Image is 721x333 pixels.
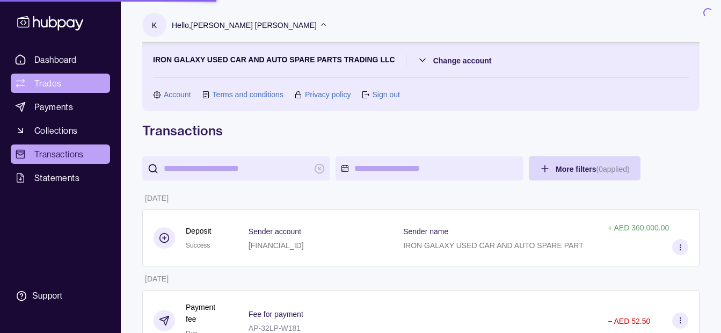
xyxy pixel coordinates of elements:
p: Deposit [186,225,211,237]
a: Privacy policy [305,89,351,100]
p: [FINANCIAL_ID] [249,241,304,250]
a: Sign out [372,89,399,100]
span: Payments [34,100,73,113]
a: Statements [11,168,110,187]
a: Dashboard [11,50,110,69]
span: Transactions [34,148,84,161]
p: Fee for payment [249,310,303,318]
a: Transactions [11,144,110,164]
button: More filters(0applied) [529,156,640,180]
a: Collections [11,121,110,140]
p: Sender name [403,227,448,236]
a: Payments [11,97,110,117]
p: Payment fee [186,301,227,325]
p: − AED 52.50 [608,317,650,325]
p: [DATE] [145,274,169,283]
input: search [164,156,309,180]
p: [DATE] [145,194,169,202]
p: IRON GALAXY USED CAR AND AUTO SPARE PARTS TRADING LLC [153,54,395,67]
span: Dashboard [34,53,77,66]
span: Change account [433,56,492,65]
span: More filters [556,165,630,173]
p: K [152,19,157,31]
span: Collections [34,124,77,137]
a: Account [164,89,191,100]
span: Trades [34,77,61,90]
a: Support [11,285,110,307]
div: Support [32,290,62,302]
p: + AED 360,000.00 [608,223,669,232]
p: Sender account [249,227,301,236]
button: Change account [417,54,492,67]
a: Trades [11,74,110,93]
a: Terms and conditions [213,89,283,100]
p: Hello, [PERSON_NAME] [PERSON_NAME] [172,19,317,31]
span: Success [186,242,210,249]
p: IRON GALAXY USED CAR AND AUTO SPARE PART [403,241,584,250]
h1: Transactions [142,122,700,139]
p: ( 0 applied) [596,165,629,173]
p: AP-32LP-W181 [249,324,301,332]
span: Statements [34,171,79,184]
